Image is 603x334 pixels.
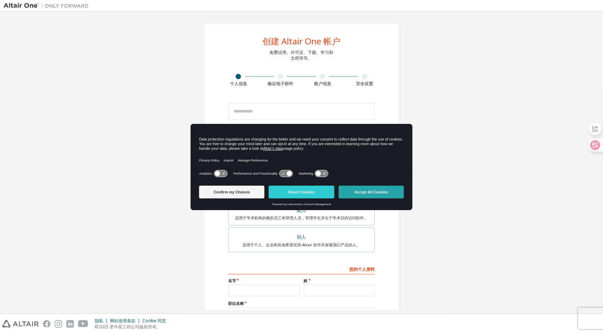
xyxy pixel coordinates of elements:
[142,318,170,324] div: Cookie 同意
[228,263,375,274] div: 您的个人资料
[233,242,370,248] div: 适用于个人、企业和其他希望试用 Altair 软件并探索我们产品的人。
[95,318,110,324] div: 隐私
[233,206,370,215] div: 能力
[218,81,260,87] div: 个人信息
[270,50,334,61] div: 免费试用、许可证、下载、学习和 文档等等。
[304,278,375,284] label: 姓
[228,301,375,306] label: 职位名称
[95,324,170,330] p: ©
[302,81,344,87] div: 账户信息
[4,2,92,9] img: 牵牛星一号
[99,324,161,330] font: 2025 牵牛星工程公司版权所有。
[344,81,386,87] div: 安全设置
[55,320,62,328] img: instagram.svg
[110,318,142,324] div: 网站使用条款
[43,320,50,328] img: facebook.svg
[233,232,370,242] div: 别人
[263,37,341,45] div: 创建 Altair One 帐户
[2,320,39,328] img: altair_logo.svg
[66,320,74,328] img: linkedin.svg
[78,320,88,328] img: youtube.svg
[228,278,300,284] label: 名字
[233,215,370,221] div: 适用于学术机构的教职员工和管理人员，管理学生并出于学术目的访问软件。
[259,81,302,87] div: 验证电子邮件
